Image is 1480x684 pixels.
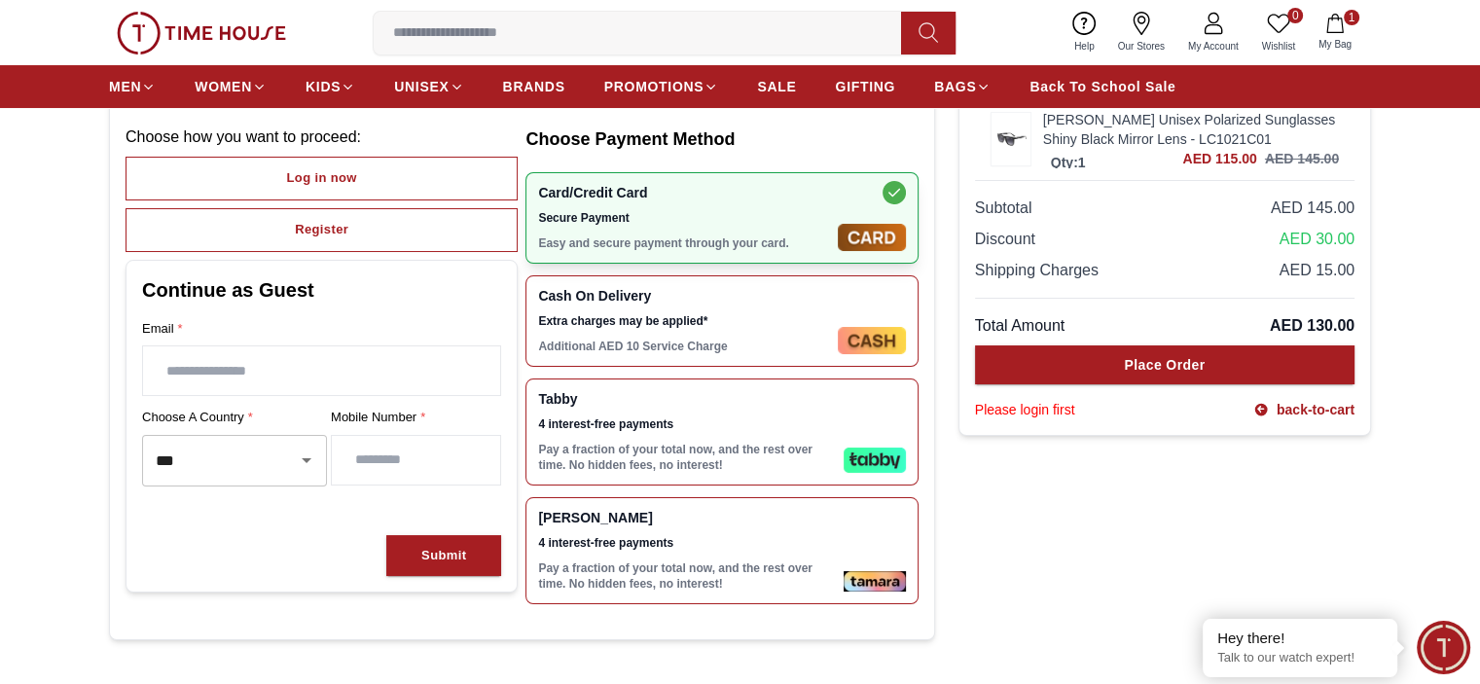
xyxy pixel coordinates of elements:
span: Discount [975,228,1035,251]
span: 0 [1287,8,1303,23]
span: AED 130.00 [1270,314,1354,338]
span: 4 interest-free payments [538,535,835,551]
button: 1My Bag [1307,10,1363,55]
span: SALE [757,77,796,96]
img: Tamara [844,571,906,592]
span: UNISEX [394,77,449,96]
div: Place Order [1124,355,1205,375]
span: Card/Credit Card [538,185,829,200]
label: Email [142,319,501,339]
p: Additional AED 10 Service Charge [538,339,829,354]
img: Card/Credit Card [838,224,906,251]
span: 4 interest-free payments [538,416,835,432]
span: MEN [109,77,141,96]
a: SALE [757,69,796,104]
span: PROMOTIONS [604,77,704,96]
p: Qty: 1 [1047,153,1090,172]
img: ... [117,12,286,54]
a: WOMEN [195,69,267,104]
img: Tabby [844,448,906,473]
a: BAGS [934,69,991,104]
button: Submit [386,535,501,577]
img: Cash On Delivery [838,327,906,354]
span: My Bag [1311,37,1359,52]
img: ... [992,113,1030,166]
span: Shipping Charges [975,259,1099,282]
button: Register [126,208,518,252]
a: 0Wishlist [1250,8,1307,57]
span: Wishlist [1254,39,1303,54]
span: Cash On Delivery [538,288,829,304]
button: Open [293,447,320,474]
div: Register [295,219,348,241]
a: Back To School Sale [1029,69,1175,104]
a: Our Stores [1106,8,1176,57]
span: Help [1066,39,1102,54]
label: Mobile Number [331,408,501,427]
span: 1 [1344,10,1359,25]
div: Submit [421,545,466,567]
span: AED 30.00 [1280,228,1354,251]
a: back-to-cart [1253,400,1354,419]
span: Total Amount [975,314,1065,338]
p: Pay a fraction of your total now, and the rest over time. No hidden fees, no interest! [538,442,835,473]
button: Log in now [126,157,518,200]
span: Choose a country [142,408,257,427]
span: AED 15.00 [1280,259,1354,282]
a: UNISEX [394,69,463,104]
p: Pay a fraction of your total now, and the rest over time. No hidden fees, no interest! [538,560,835,592]
div: Log in now [287,167,357,190]
span: WOMEN [195,77,252,96]
a: Help [1063,8,1106,57]
span: My Account [1180,39,1246,54]
div: Please login first [975,400,1075,419]
h3: AED 145.00 [1265,149,1339,168]
p: Easy and secure payment through your card. [538,235,829,251]
a: [PERSON_NAME] Unisex Polarized Sunglasses Shiny Black Mirror Lens - LC1021C01 [1043,110,1339,149]
a: KIDS [306,69,355,104]
span: Extra charges may be applied* [538,313,829,329]
span: Tabby [538,391,835,407]
a: MEN [109,69,156,104]
a: PROMOTIONS [604,69,719,104]
span: [PERSON_NAME] [538,510,835,525]
span: BRANDS [503,77,565,96]
p: Talk to our watch expert! [1217,650,1383,666]
span: BAGS [934,77,976,96]
span: Secure Payment [538,210,829,226]
a: BRANDS [503,69,565,104]
span: AED 145.00 [1271,197,1354,220]
p: Choose how you want to proceed : [126,126,518,149]
div: Hey there! [1217,629,1383,648]
h2: Continue as Guest [142,276,501,304]
span: Our Stores [1110,39,1173,54]
span: Back To School Sale [1029,77,1175,96]
div: Chat Widget [1417,621,1470,674]
span: GIFTING [835,77,895,96]
span: KIDS [306,77,341,96]
h2: Choose Payment Method [525,126,918,153]
span: AED 115.00 [1182,149,1256,168]
span: Subtotal [975,197,1032,220]
a: GIFTING [835,69,895,104]
button: Place Order [975,345,1354,384]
